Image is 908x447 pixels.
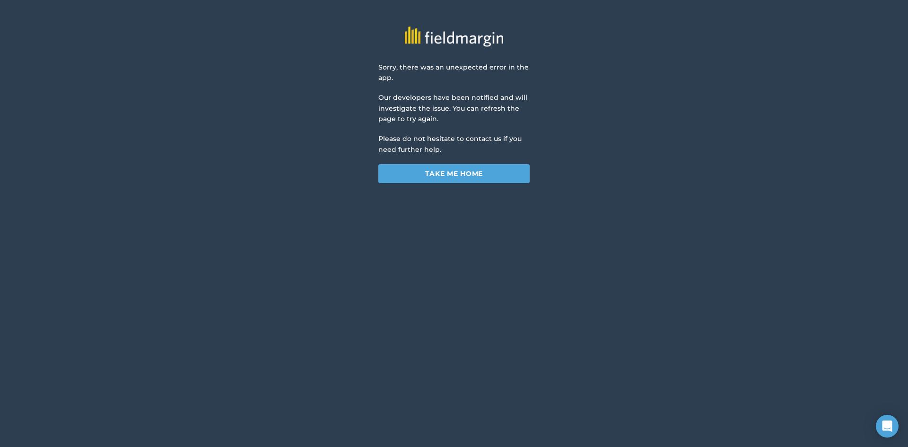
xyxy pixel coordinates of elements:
img: fieldmargin logo [405,26,503,47]
p: Please do not hesitate to contact us if you need further help. [378,133,530,155]
p: Our developers have been notified and will investigate the issue. You can refresh the page to try... [378,92,530,124]
p: Sorry, there was an unexpected error in the app. [378,62,530,83]
a: Take me home [378,164,530,183]
div: Open Intercom Messenger [876,415,899,438]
